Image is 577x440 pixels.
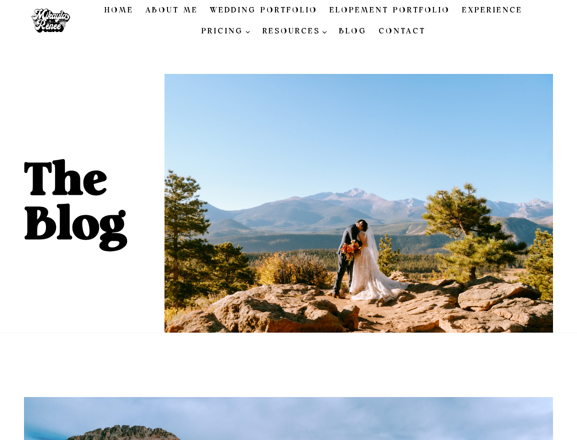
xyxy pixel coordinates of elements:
strong: The Blog [24,159,126,248]
a: Contact [372,21,431,42]
span: RESOURCES [262,25,327,37]
span: PRICING [201,25,250,37]
img: Mikayla Renee Photo [25,3,75,38]
a: PRICING [195,21,256,42]
a: Blog [333,21,373,42]
a: RESOURCES [256,21,333,42]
